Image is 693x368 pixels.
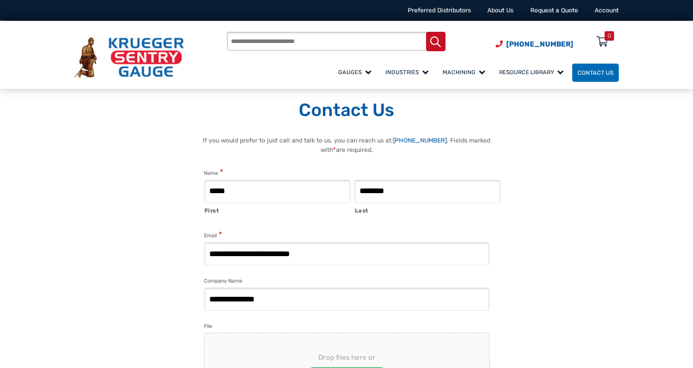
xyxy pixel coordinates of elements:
a: Industries [380,62,437,82]
span: Gauges [338,69,371,75]
img: Krueger Sentry Gauge [74,37,184,78]
h1: Contact Us [74,100,619,122]
a: About Us [487,6,513,14]
a: Phone Number (920) 434-8860 [496,39,573,49]
a: Contact Us [572,64,619,82]
a: [PHONE_NUMBER] [393,137,447,144]
span: Contact Us [577,69,613,76]
span: Drop files here or [223,352,470,363]
label: File [204,322,212,331]
span: [PHONE_NUMBER] [506,40,573,48]
p: If you would prefer to just call and talk to us, you can reach us at: . Fields marked with are re... [192,136,501,155]
a: Resource Library [494,62,572,82]
a: Account [595,6,619,14]
div: 0 [608,31,611,41]
a: Machining [437,62,494,82]
span: Resource Library [499,69,563,75]
a: Gauges [333,62,380,82]
span: Machining [443,69,485,75]
label: Email [204,230,222,240]
label: First [204,204,351,216]
span: Industries [385,69,428,75]
a: Preferred Distributors [408,6,471,14]
label: Company Name [204,277,242,286]
legend: Name [204,168,223,178]
a: Request a Quote [530,6,578,14]
label: Last [355,204,501,216]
